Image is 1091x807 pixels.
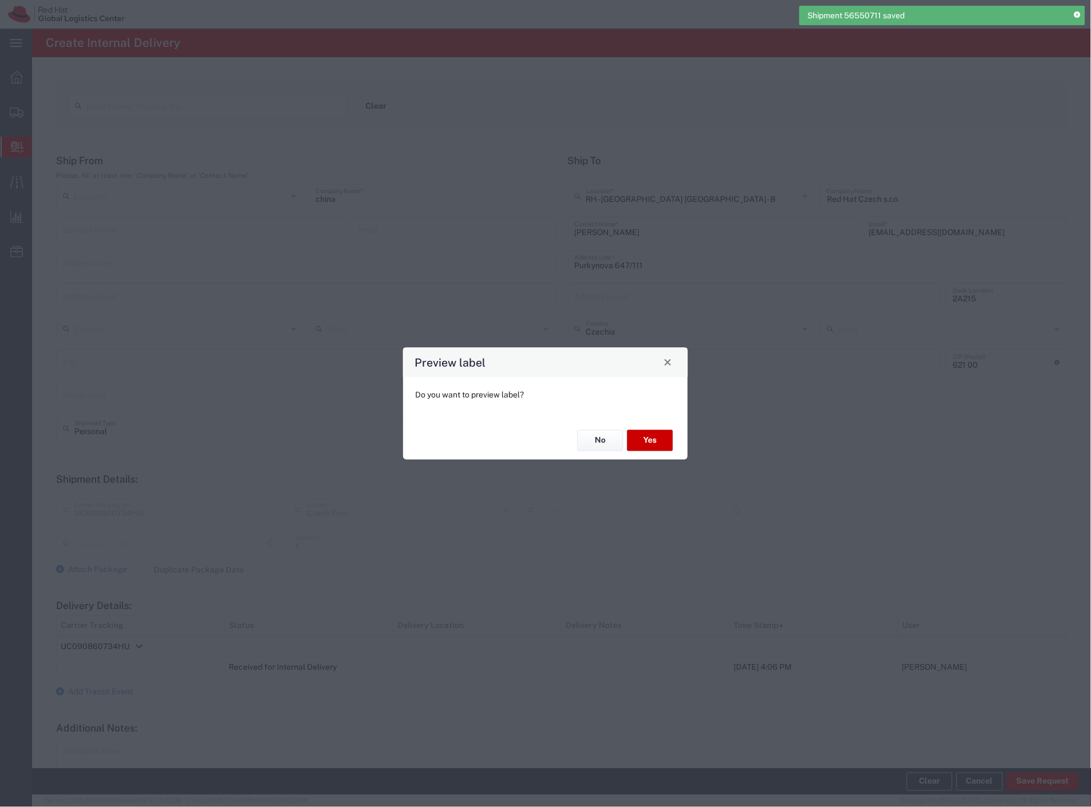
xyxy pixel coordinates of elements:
[660,354,676,370] button: Close
[808,10,905,22] span: Shipment 56550711 saved
[627,430,673,451] button: Yes
[578,430,623,451] button: No
[415,389,676,401] p: Do you want to preview label?
[415,354,486,371] h4: Preview label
